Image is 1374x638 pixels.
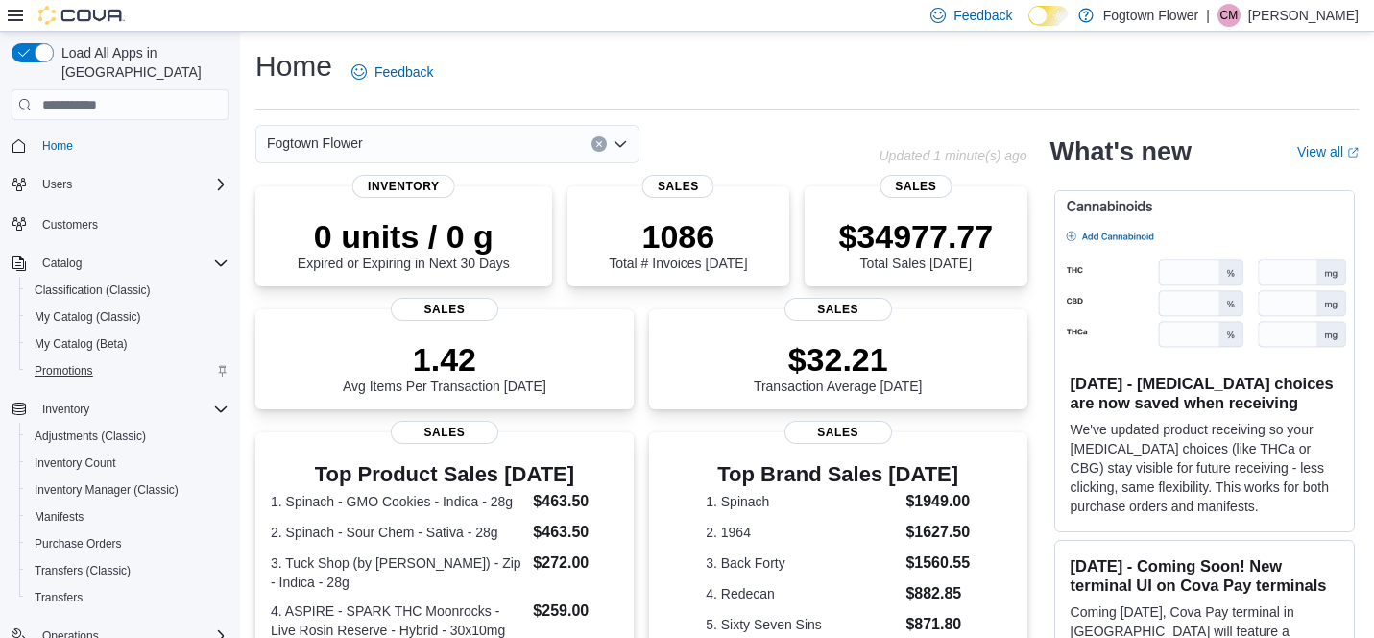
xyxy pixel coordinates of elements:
[27,452,124,475] a: Inventory Count
[905,521,970,544] dd: $1627.50
[1071,374,1338,412] h3: [DATE] - [MEDICAL_DATA] choices are now saved when receiving
[343,340,546,394] div: Avg Items Per Transaction [DATE]
[27,559,138,582] a: Transfers (Classic)
[19,503,236,530] button: Manifests
[42,256,82,271] span: Catalog
[271,553,525,592] dt: 3. Tuck Shop (by [PERSON_NAME]) - Zip - Indica - 28g
[533,552,617,575] dd: $272.00
[35,536,122,552] span: Purchase Orders
[1028,6,1069,26] input: Dark Mode
[905,490,970,513] dd: $1949.00
[533,600,617,623] dd: $259.00
[1347,147,1359,159] svg: External link
[35,173,80,196] button: Users
[613,136,628,152] button: Open list of options
[1028,26,1029,27] span: Dark Mode
[533,521,617,544] dd: $463.50
[35,211,229,235] span: Customers
[42,217,98,233] span: Customers
[352,175,455,198] span: Inventory
[391,298,498,321] span: Sales
[27,505,229,528] span: Manifests
[35,336,128,352] span: My Catalog (Beta)
[298,217,510,271] div: Expired or Expiring in Next 30 Days
[1050,136,1192,167] h2: What's new
[706,584,898,603] dt: 4. Redecan
[706,463,970,486] h3: Top Brand Sales [DATE]
[4,209,236,237] button: Customers
[38,6,125,25] img: Cova
[4,171,236,198] button: Users
[35,135,81,158] a: Home
[27,332,135,356] a: My Catalog (Beta)
[754,340,923,394] div: Transaction Average [DATE]
[706,615,898,634] dt: 5. Sixty Seven Sins
[27,332,229,356] span: My Catalog (Beta)
[298,217,510,256] p: 0 units / 0 g
[609,217,747,271] div: Total # Invoices [DATE]
[391,421,498,444] span: Sales
[19,277,236,304] button: Classification (Classic)
[35,429,146,444] span: Adjustments (Classic)
[35,509,84,525] span: Manifests
[784,298,892,321] span: Sales
[27,279,229,302] span: Classification (Classic)
[27,586,90,609] a: Transfers
[1206,4,1210,27] p: |
[4,132,236,159] button: Home
[1220,4,1239,27] span: CM
[35,398,97,421] button: Inventory
[1071,556,1338,595] h3: [DATE] - Coming Soon! New terminal UI on Cova Pay terminals
[27,306,149,329] a: My Catalog (Classic)
[19,304,236,331] button: My Catalog (Classic)
[27,452,229,475] span: Inventory Count
[1103,4,1199,27] p: Fogtown Flower
[609,217,747,256] p: 1086
[35,252,229,275] span: Catalog
[27,425,154,448] a: Adjustments (Classic)
[19,477,236,503] button: Inventory Manager (Classic)
[642,175,714,198] span: Sales
[19,423,236,450] button: Adjustments (Classic)
[27,559,229,582] span: Transfers (Classic)
[271,492,525,511] dt: 1. Spinach - GMO Cookies - Indica - 28g
[35,455,116,471] span: Inventory Count
[1217,4,1241,27] div: Cameron McCrae
[35,363,93,379] span: Promotions
[19,450,236,477] button: Inventory Count
[344,53,441,91] a: Feedback
[35,213,106,236] a: Customers
[953,6,1012,25] span: Feedback
[255,47,332,86] h1: Home
[19,530,236,557] button: Purchase Orders
[784,421,892,444] span: Sales
[267,132,363,155] span: Fogtown Flower
[35,173,229,196] span: Users
[4,250,236,277] button: Catalog
[27,359,101,382] a: Promotions
[533,490,617,513] dd: $463.50
[27,425,229,448] span: Adjustments (Classic)
[343,340,546,379] p: 1.42
[706,523,898,542] dt: 2. 1964
[42,177,72,192] span: Users
[19,584,236,611] button: Transfers
[42,138,73,154] span: Home
[35,309,141,325] span: My Catalog (Classic)
[706,492,898,511] dt: 1. Spinach
[19,557,236,584] button: Transfers (Classic)
[35,590,83,605] span: Transfers
[42,402,89,417] span: Inventory
[35,398,229,421] span: Inventory
[880,175,952,198] span: Sales
[27,359,229,382] span: Promotions
[591,136,607,152] button: Clear input
[1071,420,1338,516] p: We've updated product receiving so your [MEDICAL_DATA] choices (like THCa or CBG) stay visible fo...
[27,306,229,329] span: My Catalog (Classic)
[27,478,186,502] a: Inventory Manager (Classic)
[271,523,525,542] dt: 2. Spinach - Sour Chem - Sativa - 28g
[35,282,151,298] span: Classification (Classic)
[27,532,229,555] span: Purchase Orders
[1248,4,1359,27] p: [PERSON_NAME]
[19,357,236,384] button: Promotions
